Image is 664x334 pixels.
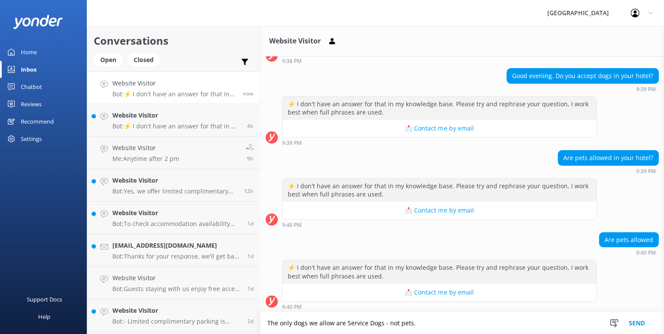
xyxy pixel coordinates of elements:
h4: Website Visitor [112,273,241,283]
p: Bot: To check accommodation availability and make a booking, please visit [URL][DOMAIN_NAME]. [112,220,241,228]
span: Sep 21 2025 10:30am (UTC +12:00) Pacific/Auckland [247,252,253,260]
h4: Website Visitor [112,111,240,120]
a: Website VisitorBot:- Limited complimentary parking is offered on-site. - There is an option to re... [87,299,260,332]
h4: Website Visitor [112,208,241,218]
div: ⚡ I don't have an answer for that in my knowledge base. Please try and rephrase your question, I ... [283,179,596,202]
a: Website VisitorBot:Guests staying with us enjoy free access to Ngāmotu Links Golf Course, one of ... [87,267,260,299]
div: Sep 22 2025 09:40pm (UTC +12:00) Pacific/Auckland [599,249,659,255]
a: Website VisitorBot:⚡ I don't have an answer for that in my knowledge base. Please try and rephras... [87,104,260,137]
div: Sep 22 2025 09:40pm (UTC +12:00) Pacific/Auckland [282,304,597,310]
a: Website VisitorBot:To check accommodation availability and make a booking, please visit [URL][DOM... [87,202,260,234]
p: Bot: Thanks for your response, we'll get back to you as soon as we can during opening hours. [112,252,241,260]
a: [EMAIL_ADDRESS][DOMAIN_NAME]Bot:Thanks for your response, we'll get back to you as soon as we can... [87,234,260,267]
p: Bot: Yes, we offer limited complimentary parking on-site, with the option to reserve a paid space... [112,187,237,195]
p: Bot: - Limited complimentary parking is offered on-site. - There is an option to reserve a paid s... [112,318,241,325]
button: Send [621,312,653,334]
div: Support Docs [27,291,62,308]
div: Are pets allowed in your hotel? [558,151,658,165]
div: Good evening. Do you accept dogs in your hotel? [507,69,658,83]
strong: 9:39 PM [636,169,656,174]
span: Sep 21 2025 07:30am (UTC +12:00) Pacific/Auckland [247,285,253,292]
h2: Conversations [94,33,253,49]
span: Sep 21 2025 06:54pm (UTC +12:00) Pacific/Auckland [247,220,253,227]
button: 📩 Contact me by email [283,202,596,219]
div: Closed [127,53,160,66]
span: Sep 22 2025 08:47am (UTC +12:00) Pacific/Auckland [244,187,253,195]
div: Sep 22 2025 09:39pm (UTC +12:00) Pacific/Auckland [558,168,659,174]
strong: 9:40 PM [282,223,302,228]
a: Closed [127,55,164,64]
h4: Website Visitor [112,143,179,153]
p: Me: Anytime after 2 pm [112,155,179,163]
a: Website VisitorBot:Yes, we offer limited complimentary parking on-site, with the option to reserv... [87,169,260,202]
span: Sep 22 2025 09:39pm (UTC +12:00) Pacific/Auckland [243,90,253,97]
div: Sep 22 2025 09:39pm (UTC +12:00) Pacific/Auckland [282,140,597,146]
div: Home [21,43,37,61]
textarea: The only dogs we allow are Service Dogs - not pets. [260,312,664,334]
span: Sep 22 2025 11:52am (UTC +12:00) Pacific/Auckland [247,155,253,162]
a: Open [94,55,127,64]
p: Bot: ⚡ I don't have an answer for that in my knowledge base. Please try and rephrase your questio... [112,90,236,98]
div: Reviews [21,95,42,113]
p: Bot: ⚡ I don't have an answer for that in my knowledge base. Please try and rephrase your questio... [112,122,240,130]
div: ⚡ I don't have an answer for that in my knowledge base. Please try and rephrase your question, I ... [283,97,596,120]
strong: 9:39 PM [636,87,656,92]
strong: 9:40 PM [636,250,656,255]
h4: Website Visitor [112,79,236,88]
h4: Website Visitor [112,176,237,185]
div: Sep 22 2025 09:38pm (UTC +12:00) Pacific/Auckland [282,58,597,64]
span: Sep 22 2025 05:32pm (UTC +12:00) Pacific/Auckland [247,122,253,130]
h4: [EMAIL_ADDRESS][DOMAIN_NAME] [112,241,241,250]
p: Bot: Guests staying with us enjoy free access to Ngāmotu Links Golf Course, one of the region’s p... [112,285,241,293]
h4: Website Visitor [112,306,241,315]
div: Open [94,53,123,66]
a: Website VisitorBot:⚡ I don't have an answer for that in my knowledge base. Please try and rephras... [87,72,260,104]
div: Chatbot [21,78,42,95]
div: Are pets allowed [599,232,658,247]
strong: 9:39 PM [282,141,302,146]
div: ⚡ I don't have an answer for that in my knowledge base. Please try and rephrase your question, I ... [283,260,596,283]
div: Sep 22 2025 09:40pm (UTC +12:00) Pacific/Auckland [282,222,597,228]
a: Website VisitorMe:Anytime after 2 pm9h [87,137,260,169]
div: Recommend [21,113,54,130]
div: Sep 22 2025 09:39pm (UTC +12:00) Pacific/Auckland [506,86,659,92]
span: Sep 20 2025 06:31pm (UTC +12:00) Pacific/Auckland [247,318,253,325]
div: Settings [21,130,42,147]
strong: 9:38 PM [282,59,302,64]
h3: Website Visitor [269,36,321,47]
strong: 9:40 PM [282,305,302,310]
div: Inbox [21,61,37,78]
button: 📩 Contact me by email [283,120,596,137]
button: 📩 Contact me by email [283,284,596,301]
div: Help [38,308,50,325]
img: yonder-white-logo.png [13,15,63,29]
